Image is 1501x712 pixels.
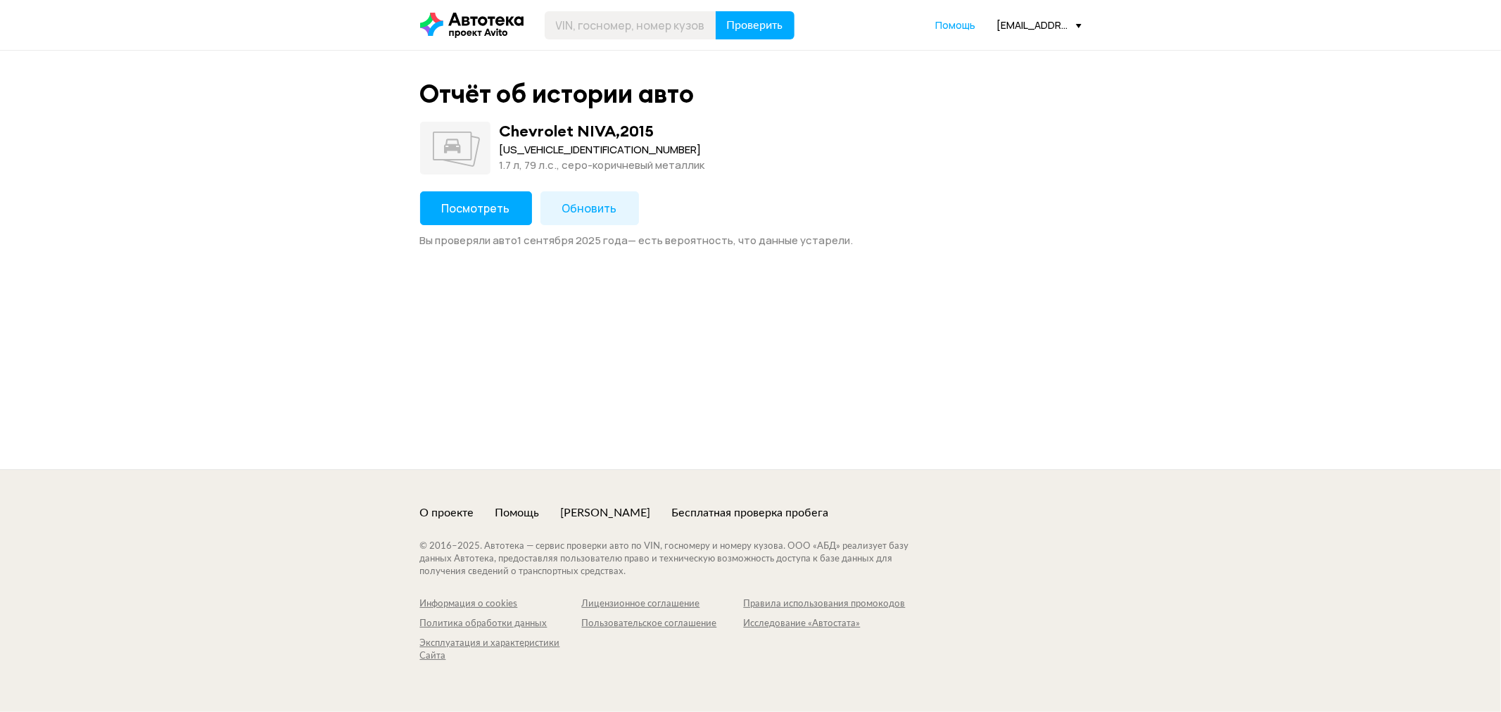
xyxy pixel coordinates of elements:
[420,637,582,663] a: Эксплуатация и характеристики Сайта
[744,598,906,611] a: Правила использования промокодов
[500,142,705,158] div: [US_VEHICLE_IDENTIFICATION_NUMBER]
[500,122,654,140] div: Chevrolet NIVA , 2015
[672,505,829,521] a: Бесплатная проверка пробега
[582,598,744,611] a: Лицензионное соглашение
[545,11,716,39] input: VIN, госномер, номер кузова
[727,20,783,31] span: Проверить
[420,79,695,109] div: Отчёт об истории авто
[936,18,976,32] a: Помощь
[420,618,582,630] a: Политика обработки данных
[442,201,510,216] span: Посмотреть
[582,618,744,630] a: Пользовательское соглашение
[997,18,1082,32] div: [EMAIL_ADDRESS][DOMAIN_NAME]
[420,598,582,611] a: Информация о cookies
[744,618,906,630] a: Исследование «Автостата»
[561,505,651,521] a: [PERSON_NAME]
[495,505,540,521] a: Помощь
[562,201,617,216] span: Обновить
[716,11,794,39] button: Проверить
[420,540,937,578] div: © 2016– 2025 . Автотека — сервис проверки авто по VIN, госномеру и номеру кузова. ООО «АБД» реали...
[420,505,474,521] a: О проекте
[420,234,1082,248] div: Вы проверяли авто 1 сентября 2025 года — есть вероятность, что данные устарели.
[540,191,639,225] button: Обновить
[500,158,705,173] div: 1.7 л, 79 л.c., серо-коричневый металлик
[420,191,532,225] button: Посмотреть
